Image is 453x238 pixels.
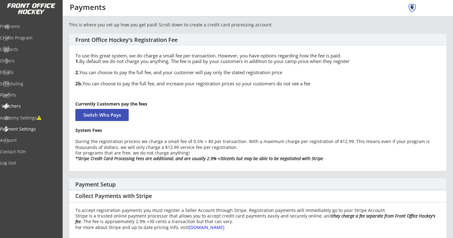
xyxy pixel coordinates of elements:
[75,53,440,86] div: To use this great system, we do charge a small fee per transaction. However, you have options reg...
[189,224,224,230] a: [DOMAIN_NAME]
[75,155,323,161] em: *Stripe Credit Card Processing Fees are additional, and are usually 2.9% +30cents but may be able...
[75,213,437,224] em: they charge a fee separate from Front Office Hockey's fee
[75,181,125,188] div: Payment Setup
[69,22,331,28] div: This is where you set up how you get paid! Scroll down to create a credit card processing account
[75,128,440,161] div: During the registration process we charge a small fee of 0.5% + $0 per transaction. With a maximu...
[75,37,353,43] div: Front Office Hockey's Registration Fee
[75,193,154,200] div: Collect Payments with Stripe
[75,69,79,75] strong: 2.
[75,127,102,133] strong: System Fees
[75,102,440,106] div: Currently Customers pay the fees
[75,208,440,230] div: To accept registration payments you must register a Seller Account through Stripe. Registration p...
[75,58,79,64] strong: 1.
[75,109,129,121] button: Switch Who Pays
[75,80,82,87] strong: 2b.
[2,104,57,108] div: Vouchers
